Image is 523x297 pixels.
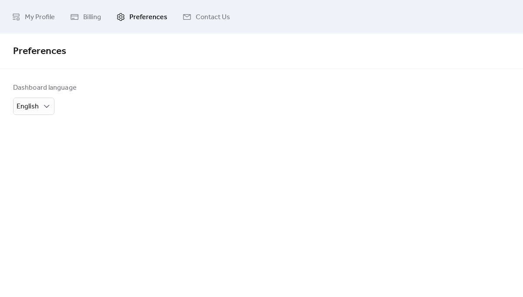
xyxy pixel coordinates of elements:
[13,83,77,93] div: Dashboard language
[5,3,61,30] a: My Profile
[176,3,237,30] a: Contact Us
[110,3,174,30] a: Preferences
[64,3,108,30] a: Billing
[83,10,101,24] span: Billing
[196,10,230,24] span: Contact Us
[129,10,167,24] span: Preferences
[25,10,55,24] span: My Profile
[17,100,39,113] span: English
[13,42,66,61] span: Preferences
